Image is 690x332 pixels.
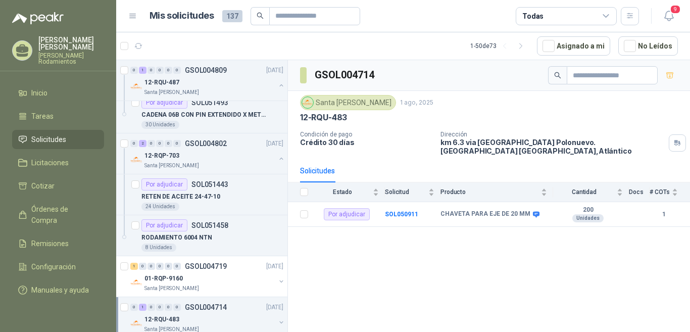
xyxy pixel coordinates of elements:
[139,67,146,74] div: 1
[314,188,371,196] span: Estado
[440,131,665,138] p: Dirección
[139,263,146,270] div: 0
[12,234,104,253] a: Remisiones
[144,151,179,161] p: 12-RQP-703
[553,188,615,196] span: Cantidad
[173,140,181,147] div: 0
[156,304,164,311] div: 0
[165,140,172,147] div: 0
[31,204,94,226] span: Órdenes de Compra
[130,304,138,311] div: 0
[156,263,164,270] div: 0
[173,263,181,270] div: 0
[266,262,283,271] p: [DATE]
[266,303,283,312] p: [DATE]
[173,304,181,311] div: 0
[385,188,426,196] span: Solicitud
[116,215,287,256] a: Por adjudicarSOL051458RODAMIENTO 6004 NTN8 Unidades
[156,67,164,74] div: 0
[31,284,89,296] span: Manuales y ayuda
[12,153,104,172] a: Licitaciones
[12,12,64,24] img: Logo peakr
[144,78,179,87] p: 12-RQU-487
[300,95,396,110] div: Santa [PERSON_NAME]
[629,182,650,202] th: Docs
[400,98,433,108] p: 1 ago, 2025
[141,233,212,243] p: RODAMIENTO 6004 NTN
[141,121,179,129] div: 30 Unidades
[12,176,104,196] a: Cotizar
[130,67,138,74] div: 0
[266,139,283,149] p: [DATE]
[139,304,146,311] div: 1
[191,222,228,229] p: SOL051458
[144,88,199,97] p: Santa [PERSON_NAME]
[156,140,164,147] div: 0
[266,66,283,75] p: [DATE]
[554,72,561,79] span: search
[553,206,623,214] b: 200
[191,181,228,188] p: SOL051443
[130,137,285,170] a: 0 2 0 0 0 0 GSOL004802[DATE] Company Logo12-RQP-703Santa [PERSON_NAME]
[130,260,285,293] a: 1 0 0 0 0 0 GSOL004719[DATE] Company Logo01-RQP-9160Santa [PERSON_NAME]
[618,36,678,56] button: No Leídos
[165,263,172,270] div: 0
[650,182,690,202] th: # COTs
[38,53,104,65] p: [PERSON_NAME] Rodamientos
[12,83,104,103] a: Inicio
[141,110,267,120] p: CADENA 06B CON PIN EXTENDIDO X METROS
[130,263,138,270] div: 1
[141,178,187,191] div: Por adjudicar
[314,182,385,202] th: Estado
[130,80,142,92] img: Company Logo
[324,208,370,220] div: Por adjudicar
[191,99,228,106] p: SOL051493
[185,263,227,270] p: GSOL004719
[650,188,670,196] span: # COTs
[440,182,553,202] th: Producto
[315,67,376,83] h3: GSOL004714
[185,304,227,311] p: GSOL004714
[185,67,227,74] p: GSOL004809
[116,174,287,215] a: Por adjudicarSOL051443RETEN DE ACEITE 24-47-1024 Unidades
[147,67,155,74] div: 0
[147,140,155,147] div: 0
[12,130,104,149] a: Solicitudes
[537,36,610,56] button: Asignado a mi
[31,157,69,168] span: Licitaciones
[144,284,199,293] p: Santa [PERSON_NAME]
[31,87,47,99] span: Inicio
[130,276,142,289] img: Company Logo
[165,304,172,311] div: 0
[141,219,187,231] div: Por adjudicar
[660,7,678,25] button: 9
[116,92,287,133] a: Por adjudicarSOL051493CADENA 06B CON PIN EXTENDIDO X METROS30 Unidades
[141,203,179,211] div: 24 Unidades
[141,192,220,202] p: RETEN DE ACEITE 24-47-10
[173,67,181,74] div: 0
[141,97,187,109] div: Por adjudicar
[385,211,418,218] a: SOL050911
[522,11,544,22] div: Todas
[130,140,138,147] div: 0
[12,200,104,230] a: Órdenes de Compra
[144,315,179,324] p: 12-RQU-483
[572,214,604,222] div: Unidades
[222,10,242,22] span: 137
[144,162,199,170] p: Santa [PERSON_NAME]
[12,107,104,126] a: Tareas
[300,112,347,123] p: 12-RQU-483
[165,67,172,74] div: 0
[31,261,76,272] span: Configuración
[440,210,530,218] b: CHAVETA PARA EJE DE 20 MM
[144,274,183,283] p: 01-RQP-9160
[670,5,681,14] span: 9
[150,9,214,23] h1: Mis solicitudes
[141,244,176,252] div: 8 Unidades
[12,280,104,300] a: Manuales y ayuda
[440,138,665,155] p: km 6.3 via [GEOGRAPHIC_DATA] Polonuevo. [GEOGRAPHIC_DATA] [GEOGRAPHIC_DATA] , Atlántico
[31,134,66,145] span: Solicitudes
[185,140,227,147] p: GSOL004802
[130,64,285,97] a: 0 1 0 0 0 0 GSOL004809[DATE] Company Logo12-RQU-487Santa [PERSON_NAME]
